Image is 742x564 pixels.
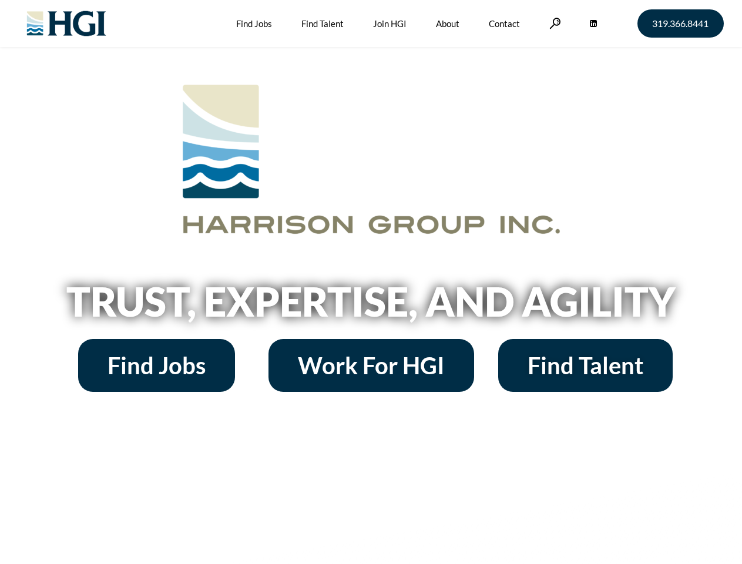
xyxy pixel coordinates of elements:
h2: Trust, Expertise, and Agility [36,281,706,321]
a: Find Talent [498,339,673,392]
a: Search [549,18,561,29]
span: 319.366.8441 [652,19,709,28]
a: Find Jobs [78,339,235,392]
a: Work For HGI [268,339,474,392]
a: 319.366.8441 [637,9,724,38]
span: Find Talent [528,354,643,377]
span: Find Jobs [108,354,206,377]
span: Work For HGI [298,354,445,377]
